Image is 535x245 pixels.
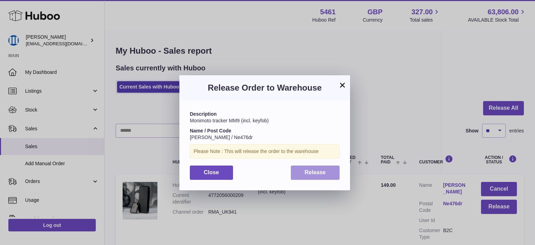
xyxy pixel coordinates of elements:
span: Monimoto tracker MM9 (incl. keyfob) [190,118,269,123]
span: [PERSON_NAME] / Ne476dr [190,135,253,140]
strong: Description [190,111,217,117]
button: × [338,81,347,89]
button: Release [291,166,340,180]
span: Close [204,169,219,175]
span: Release [305,169,326,175]
h3: Release Order to Warehouse [190,82,340,93]
strong: Name / Post Code [190,128,231,133]
button: Close [190,166,233,180]
div: Please Note : This will release the order to the warehouse [190,144,340,159]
